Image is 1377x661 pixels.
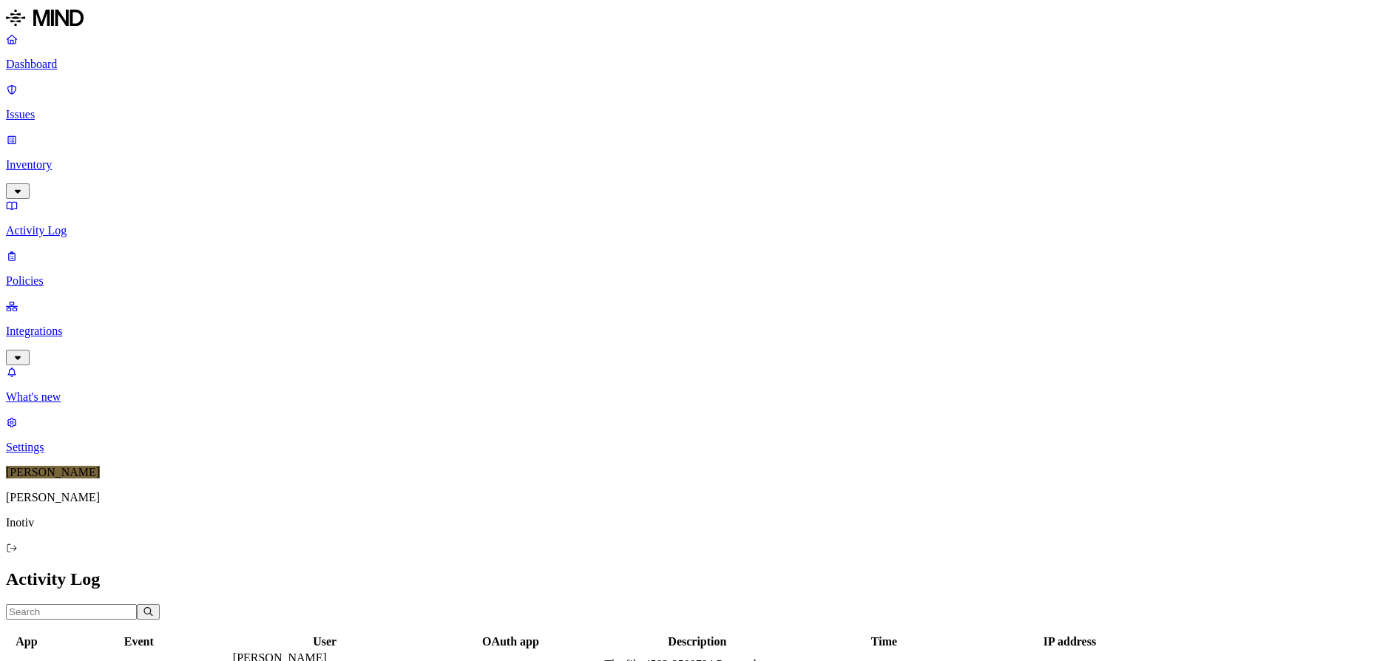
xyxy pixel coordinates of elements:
[6,569,1371,589] h2: Activity Log
[6,274,1371,288] p: Policies
[6,604,137,620] input: Search
[6,83,1371,121] a: Issues
[6,365,1371,404] a: What's new
[6,441,1371,454] p: Settings
[793,635,975,648] div: Time
[6,325,1371,338] p: Integrations
[6,199,1371,237] a: Activity Log
[6,299,1371,363] a: Integrations
[6,133,1371,197] a: Inventory
[6,108,1371,121] p: Issues
[233,635,417,648] div: User
[978,635,1161,648] div: IP address
[6,390,1371,404] p: What's new
[6,6,84,30] img: MIND
[6,249,1371,288] a: Policies
[6,466,100,478] span: [PERSON_NAME]
[6,58,1371,71] p: Dashboard
[8,635,45,648] div: App
[6,516,1371,529] p: Inotiv
[6,158,1371,172] p: Inventory
[6,33,1371,71] a: Dashboard
[6,6,1371,33] a: MIND
[48,635,230,648] div: Event
[604,635,790,648] div: Description
[6,224,1371,237] p: Activity Log
[6,416,1371,454] a: Settings
[420,635,602,648] div: OAuth app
